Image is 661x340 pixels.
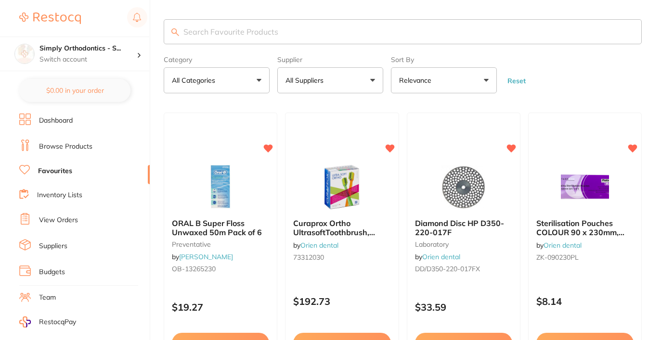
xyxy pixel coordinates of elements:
[39,44,137,53] h4: Simply Orthodontics - Sunbury
[172,264,216,273] span: OB-13265230
[39,116,73,126] a: Dashboard
[554,163,616,211] img: Sterilisation Pouches COLOUR 90 x 230mm, Box of 200
[19,7,81,29] a: Restocq Logo
[399,76,435,85] p: Relevance
[415,264,480,273] span: DD/D350-220-017FX
[172,76,219,85] p: All Categories
[277,67,383,93] button: All Suppliers
[19,316,31,327] img: RestocqPay
[189,163,252,211] img: ORAL B Super Floss Unwaxed 50m Pack of 6
[432,163,495,211] img: Diamond Disc HP D350-220-017F
[39,293,56,302] a: Team
[172,252,233,261] span: by
[164,56,270,63] label: Category
[179,252,233,261] a: [PERSON_NAME]
[15,44,34,63] img: Simply Orthodontics - Sunbury
[536,241,582,250] span: by
[19,79,130,102] button: $0.00 in your order
[164,67,270,93] button: All Categories
[38,166,72,176] a: Favourites
[285,76,327,85] p: All Suppliers
[19,13,81,24] img: Restocq Logo
[544,241,582,250] a: Orien dental
[415,302,512,313] p: $33.59
[172,302,269,313] p: $19.27
[391,56,497,63] label: Sort By
[39,241,67,251] a: Suppliers
[536,253,579,262] span: ZK-090230PL
[293,219,390,237] b: Curaprox Ortho UltrasoftToothbrush, Chairside Box 36
[536,296,634,307] p: $8.14
[293,253,324,262] span: 73312030
[293,296,390,307] p: $192.73
[37,190,82,200] a: Inventory Lists
[172,218,262,237] span: ORAL B Super Floss Unwaxed 50m Pack of 6
[172,240,269,248] small: preventative
[39,55,137,64] p: Switch account
[415,252,460,261] span: by
[536,218,624,246] span: Sterilisation Pouches COLOUR 90 x 230mm, Box of 200
[293,218,375,246] span: Curaprox Ortho UltrasoftToothbrush, Chairside Box 36
[172,219,269,237] b: ORAL B Super Floss Unwaxed 50m Pack of 6
[39,267,65,277] a: Budgets
[277,56,383,63] label: Supplier
[39,317,76,327] span: RestocqPay
[19,316,76,327] a: RestocqPay
[415,219,512,237] b: Diamond Disc HP D350-220-017F
[293,241,338,250] span: by
[415,218,504,237] span: Diamond Disc HP D350-220-017F
[422,252,460,261] a: Orien dental
[164,19,642,44] input: Search Favourite Products
[536,219,634,237] b: Sterilisation Pouches COLOUR 90 x 230mm, Box of 200
[391,67,497,93] button: Relevance
[505,76,529,85] button: Reset
[39,142,92,151] a: Browse Products
[415,240,512,248] small: laboratory
[300,241,338,250] a: Orien dental
[311,163,373,211] img: Curaprox Ortho UltrasoftToothbrush, Chairside Box 36
[39,215,78,225] a: View Orders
